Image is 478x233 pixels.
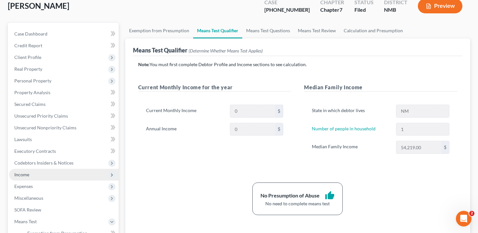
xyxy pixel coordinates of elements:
[9,122,119,134] a: Unsecured Nonpriority Claims
[230,123,275,136] input: 0.00
[9,110,119,122] a: Unsecured Priority Claims
[143,105,227,118] label: Current Monthly Income
[275,123,283,136] div: $
[14,43,42,48] span: Credit Report
[260,200,335,207] div: No need to complete means test
[138,61,458,68] p: You must first complete Debtor Profile and Income sections to see calculation.
[304,83,457,92] h5: Median Family Income
[14,54,41,60] span: Client Profile
[309,105,392,118] label: State in which debtor lives
[14,219,37,224] span: Means Test
[9,40,119,51] a: Credit Report
[456,211,471,226] iframe: Intercom live chat
[325,191,335,200] i: thumb_up
[14,101,46,107] span: Secured Claims
[14,66,42,72] span: Real Property
[14,125,76,130] span: Unsecured Nonpriority Claims
[264,6,310,14] div: [PHONE_NUMBER]
[14,90,50,95] span: Property Analysis
[469,211,474,216] span: 2
[14,207,41,212] span: SOFA Review
[14,31,47,36] span: Case Dashboard
[9,145,119,157] a: Executory Contracts
[230,105,275,117] input: 0.00
[14,195,43,201] span: Miscellaneous
[9,204,119,216] a: SOFA Review
[14,113,68,119] span: Unsecured Priority Claims
[339,7,342,13] span: 7
[242,23,294,38] a: Means Test Questions
[396,105,449,117] input: State
[9,87,119,98] a: Property Analysis
[143,123,227,136] label: Annual Income
[340,23,407,38] a: Calculation and Presumption
[8,1,69,10] span: [PERSON_NAME]
[125,23,193,38] a: Exemption from Presumption
[14,172,29,177] span: Income
[14,148,56,154] span: Executory Contracts
[275,105,283,117] div: $
[441,141,449,153] div: $
[138,83,291,92] h5: Current Monthly Income for the year
[309,141,392,154] label: Median Family Income
[312,126,376,131] a: Number of people in household
[14,160,73,166] span: Codebtors Insiders & Notices
[396,123,449,136] input: --
[320,6,344,14] div: Chapter
[14,78,51,83] span: Personal Property
[396,141,441,153] input: 0.00
[294,23,340,38] a: Means Test Review
[9,134,119,145] a: Lawsuits
[138,62,150,67] strong: Note:
[133,46,263,54] div: Means Test Qualifier
[14,183,33,189] span: Expenses
[9,98,119,110] a: Secured Claims
[189,48,263,53] span: (Determine Whether Means Test Applies)
[14,137,32,142] span: Lawsuits
[384,6,407,14] div: NMB
[354,6,374,14] div: Filed
[193,23,242,38] a: Means Test Qualifier
[9,28,119,40] a: Case Dashboard
[260,192,320,199] div: No Presumption of Abuse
